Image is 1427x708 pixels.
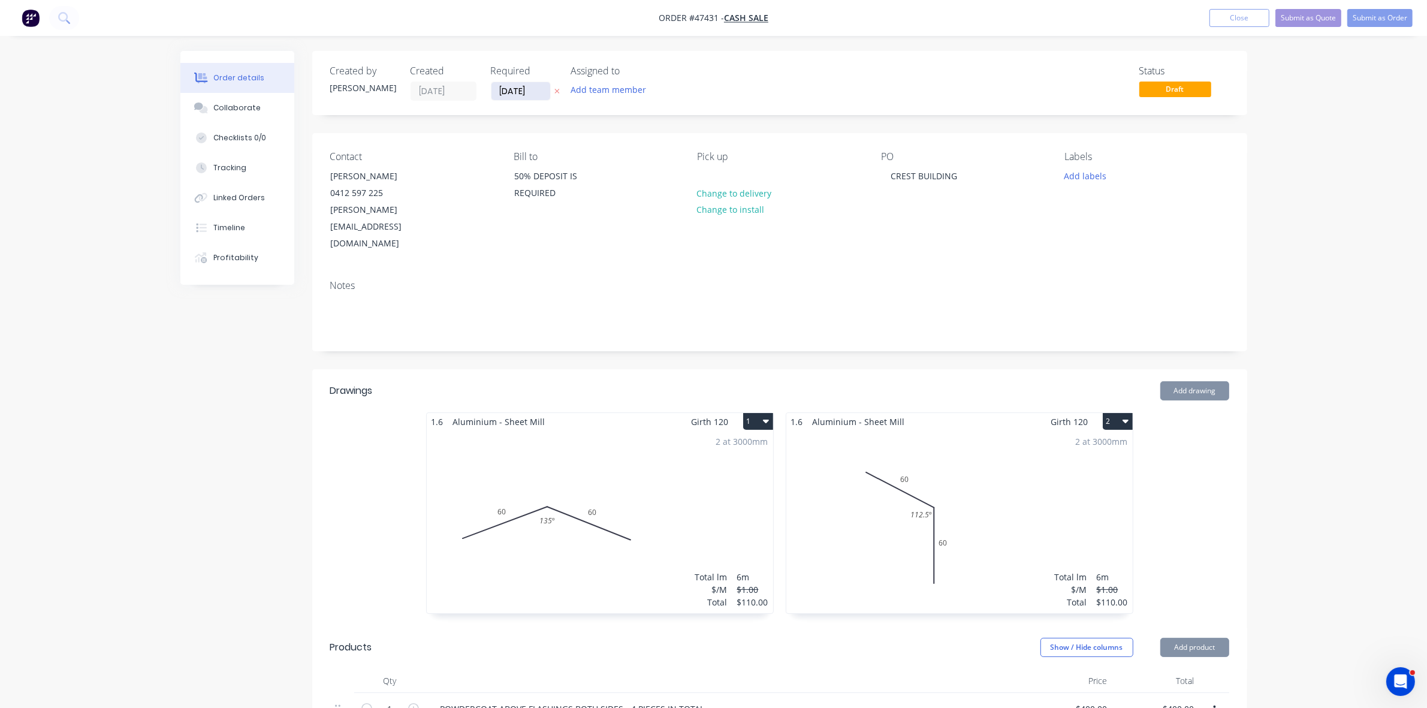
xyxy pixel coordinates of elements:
[1275,9,1341,27] button: Submit as Quote
[716,435,768,448] div: 2 at 3000mm
[213,103,261,113] div: Collaborate
[514,151,678,162] div: Bill to
[330,65,396,77] div: Created by
[427,413,448,430] span: 1.6
[411,65,476,77] div: Created
[427,430,773,613] div: 06060135º2 at 3000mmTotal lm$/MTotal6m$1.00$110.00
[1058,167,1113,183] button: Add labels
[1386,667,1415,696] iframe: Intercom live chat
[564,82,652,98] button: Add team member
[330,280,1229,291] div: Notes
[213,192,265,203] div: Linked Orders
[690,201,771,218] button: Change to install
[743,413,773,430] button: 1
[354,669,426,693] div: Qty
[1160,638,1229,657] button: Add product
[321,167,441,252] div: [PERSON_NAME]0412 597 225[PERSON_NAME][EMAIL_ADDRESS][DOMAIN_NAME]
[737,583,768,596] div: $1.00
[180,213,294,243] button: Timeline
[180,243,294,273] button: Profitability
[330,151,494,162] div: Contact
[514,168,614,201] div: 50% DEPOSIT IS REQUIRED
[1025,669,1112,693] div: Price
[180,183,294,213] button: Linked Orders
[695,596,728,608] div: Total
[881,151,1045,162] div: PO
[22,9,40,27] img: Factory
[180,153,294,183] button: Tracking
[1055,571,1087,583] div: Total lm
[1055,596,1087,608] div: Total
[504,167,624,206] div: 50% DEPOSIT IS REQUIRED
[1051,413,1088,430] span: Girth 120
[1347,9,1413,27] button: Submit as Order
[1076,435,1128,448] div: 2 at 3000mm
[659,13,724,24] span: Order #47431 -
[1097,583,1128,596] div: $1.00
[448,413,550,430] span: Aluminium - Sheet Mill
[1097,596,1128,608] div: $110.00
[180,93,294,123] button: Collaborate
[180,123,294,153] button: Checklists 0/0
[724,13,768,24] a: CASH SALE
[491,65,557,77] div: Required
[1064,151,1229,162] div: Labels
[697,151,861,162] div: Pick up
[1209,9,1269,27] button: Close
[737,596,768,608] div: $110.00
[1139,65,1229,77] div: Status
[330,640,372,655] div: Products
[1139,82,1211,97] span: Draft
[331,201,430,252] div: [PERSON_NAME][EMAIL_ADDRESS][DOMAIN_NAME]
[786,413,808,430] span: 1.6
[1112,669,1199,693] div: Total
[1097,571,1128,583] div: 6m
[180,63,294,93] button: Order details
[690,185,778,201] button: Change to delivery
[330,384,373,398] div: Drawings
[330,82,396,94] div: [PERSON_NAME]
[881,167,967,185] div: CREST BUILDING
[786,430,1133,613] div: 06060112.5º2 at 3000mmTotal lm$/MTotal6m$1.00$110.00
[213,252,258,263] div: Profitability
[1055,583,1087,596] div: $/M
[213,132,266,143] div: Checklists 0/0
[695,583,728,596] div: $/M
[331,185,430,201] div: 0412 597 225
[571,65,691,77] div: Assigned to
[695,571,728,583] div: Total lm
[331,168,430,185] div: [PERSON_NAME]
[213,162,246,173] div: Tracking
[213,222,245,233] div: Timeline
[1040,638,1133,657] button: Show / Hide columns
[808,413,910,430] span: Aluminium - Sheet Mill
[737,571,768,583] div: 6m
[1103,413,1133,430] button: 2
[1160,381,1229,400] button: Add drawing
[213,73,264,83] div: Order details
[571,82,653,98] button: Add team member
[692,413,729,430] span: Girth 120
